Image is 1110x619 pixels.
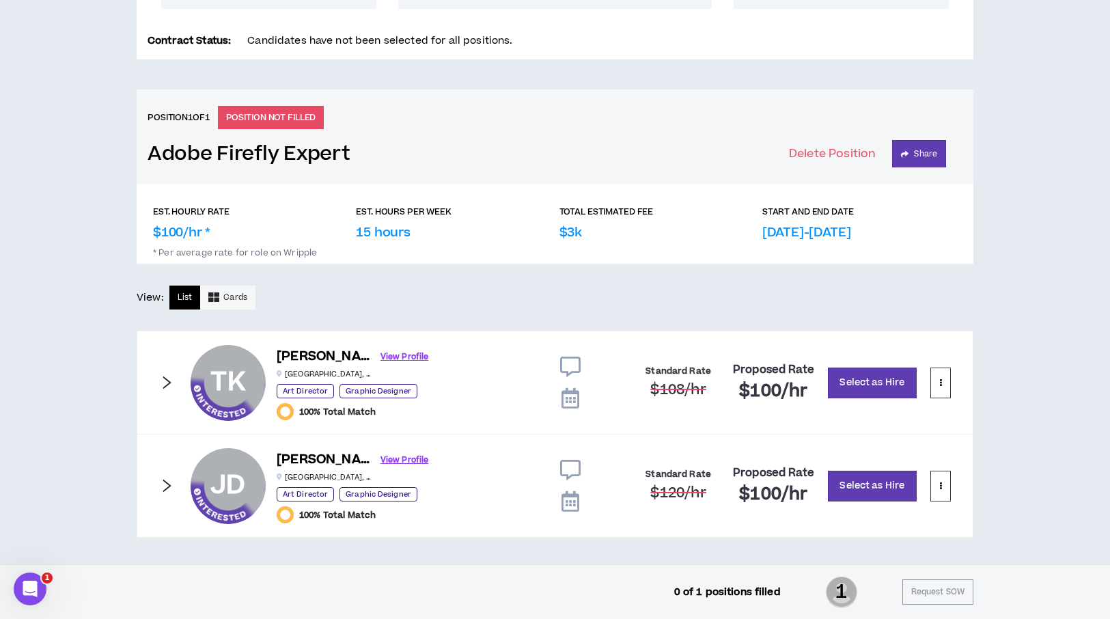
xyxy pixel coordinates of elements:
[650,483,706,503] span: $120 /hr
[159,375,174,390] span: right
[153,206,230,218] p: EST. HOURLY RATE
[762,206,854,218] p: START AND END DATE
[42,573,53,583] span: 1
[739,379,808,403] span: $100 /hr
[339,384,417,398] p: Graphic Designer
[153,242,957,258] p: * Per average rate for role on Wripple
[789,140,876,167] button: Delete Position
[646,366,711,376] h4: Standard Rate
[559,223,582,242] p: $3k
[159,478,174,493] span: right
[828,368,917,398] button: Select as Hire
[299,407,376,417] span: 100% Total Match
[902,579,973,605] button: Request SOW
[380,448,428,472] a: View Profile
[739,482,808,506] span: $100 /hr
[148,33,231,49] p: Contract Status:
[277,487,334,501] p: Art Director
[356,223,411,242] p: 15 hours
[650,380,706,400] span: $108 /hr
[356,206,452,218] p: EST. HOURS PER WEEK
[277,450,372,470] h6: [PERSON_NAME]
[191,345,266,420] div: Thomas K.
[646,469,711,480] h4: Standard Rate
[339,487,417,501] p: Graphic Designer
[153,223,210,242] p: $100/hr
[892,140,946,167] button: Share
[674,585,781,600] p: 0 of 1 positions filled
[762,223,851,242] p: [DATE]-[DATE]
[733,363,814,376] h4: Proposed Rate
[223,291,247,304] span: Cards
[559,206,654,218] p: TOTAL ESTIMATED FEE
[137,290,164,305] p: View:
[828,471,917,501] button: Select as Hire
[191,448,266,523] div: Jean-Marc D.
[277,472,372,482] p: [GEOGRAPHIC_DATA] , [GEOGRAPHIC_DATA]
[277,347,372,367] h6: [PERSON_NAME]
[299,510,376,521] span: 100% Total Match
[218,106,324,129] p: POSITION NOT FILLED
[200,286,255,309] button: Cards
[380,345,428,369] a: View Profile
[148,142,350,166] a: Adobe Firefly Expert
[277,384,334,398] p: Art Director
[733,467,814,480] h4: Proposed Rate
[14,573,46,605] iframe: Intercom live chat
[277,369,372,379] p: [GEOGRAPHIC_DATA] , [GEOGRAPHIC_DATA]
[247,33,512,48] span: Candidates have not been selected for all positions.
[148,111,210,124] h6: Position 1 of 1
[826,575,857,609] span: 1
